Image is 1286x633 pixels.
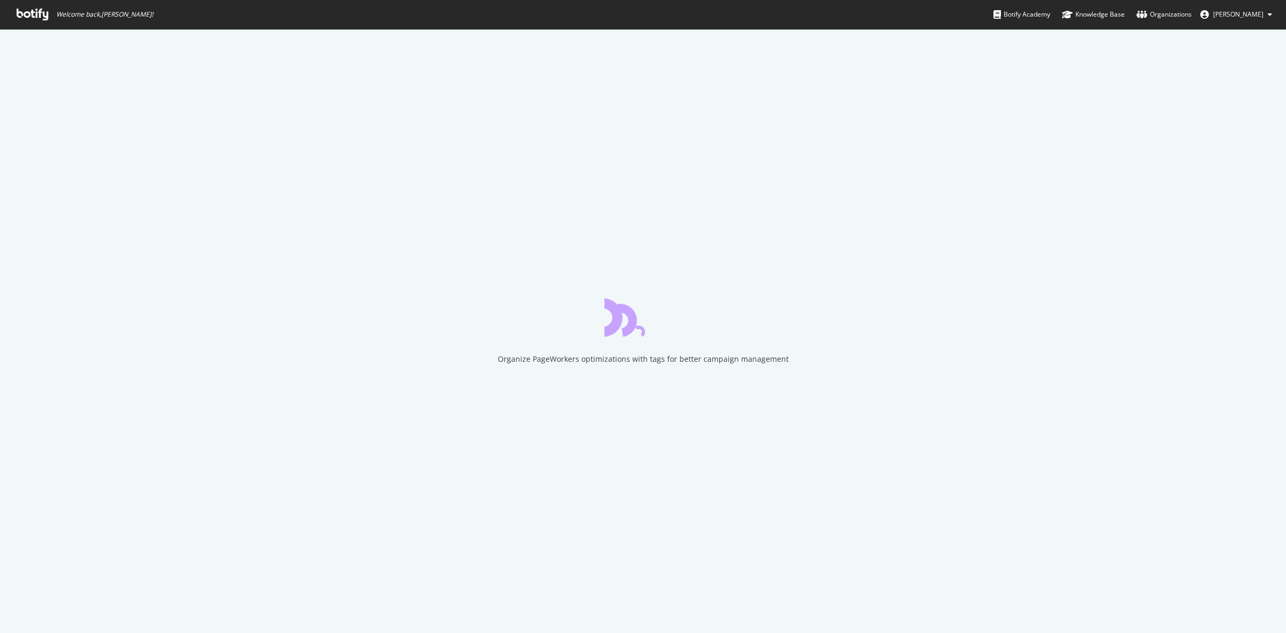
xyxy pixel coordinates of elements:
[56,10,153,19] span: Welcome back, [PERSON_NAME] !
[993,9,1050,20] div: Botify Academy
[604,298,682,337] div: animation
[1213,10,1263,19] span: Steffie Kronek
[1137,9,1192,20] div: Organizations
[498,354,789,364] div: Organize PageWorkers optimizations with tags for better campaign management
[1062,9,1125,20] div: Knowledge Base
[1192,6,1281,23] button: [PERSON_NAME]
